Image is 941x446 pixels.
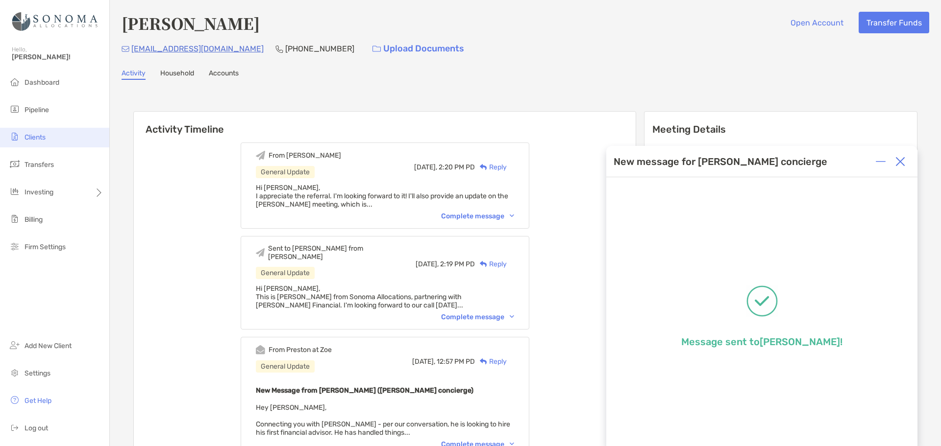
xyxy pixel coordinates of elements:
span: Log out [25,424,48,432]
a: Upload Documents [366,38,470,59]
img: Event icon [256,345,265,354]
img: button icon [372,46,381,52]
div: Reply [475,162,507,172]
p: Meeting Details [652,123,909,136]
img: logout icon [9,422,21,433]
span: Firm Settings [25,243,66,251]
a: Activity [122,69,146,80]
img: Event icon [256,248,265,257]
span: Investing [25,188,53,196]
img: Reply icon [480,358,487,365]
span: Add New Client [25,342,72,350]
img: Email Icon [122,46,129,52]
span: [PERSON_NAME]! [12,53,103,61]
span: Pipeline [25,106,49,114]
span: Billing [25,215,43,224]
span: Hey [PERSON_NAME], Connecting you with [PERSON_NAME] - per our conversation, he is looking to hir... [256,403,510,437]
img: Chevron icon [510,443,514,446]
img: settings icon [9,367,21,378]
img: dashboard icon [9,76,21,88]
span: Get Help [25,397,51,405]
div: General Update [256,360,315,373]
a: Accounts [209,69,239,80]
div: General Update [256,267,315,279]
span: Dashboard [25,78,59,87]
p: [PHONE_NUMBER] [285,43,354,55]
p: [EMAIL_ADDRESS][DOMAIN_NAME] [131,43,264,55]
span: [DATE], [414,163,437,171]
img: investing icon [9,186,21,197]
img: Close [895,157,905,166]
div: Reply [475,259,507,269]
div: From [PERSON_NAME] [269,151,341,160]
img: Reply icon [480,261,487,267]
img: Event icon [256,151,265,160]
img: Reply icon [480,164,487,170]
span: 2:20 PM PD [439,163,475,171]
span: [DATE], [412,357,435,366]
div: Complete message [441,313,514,321]
div: Sent to [PERSON_NAME] from [PERSON_NAME] [268,244,416,261]
button: Transfer Funds [859,12,929,33]
div: From Preston at Zoe [269,346,332,354]
a: Household [160,69,194,80]
button: Open Account [783,12,851,33]
img: billing icon [9,213,21,225]
span: 12:57 PM PD [437,357,475,366]
span: [DATE], [416,260,439,268]
span: Clients [25,133,46,141]
img: transfers icon [9,158,21,170]
span: Hi [PERSON_NAME], I appreciate the referral. I'm looking forward to it! I'll also provide an upda... [256,184,508,209]
img: add_new_client icon [9,339,21,351]
img: Chevron icon [510,214,514,217]
img: Phone Icon [275,45,283,53]
img: firm-settings icon [9,240,21,252]
b: New Message from [PERSON_NAME] ([PERSON_NAME] concierge) [256,386,473,395]
img: get-help icon [9,394,21,406]
span: Hi [PERSON_NAME], This is [PERSON_NAME] from Sonoma Allocations, partnering with [PERSON_NAME] Fi... [256,284,463,309]
img: Message successfully sent [746,285,778,317]
span: Transfers [25,161,54,169]
div: Complete message [441,212,514,220]
p: Message sent to [PERSON_NAME] ! [681,336,842,348]
img: Expand or collapse [876,157,886,166]
div: General Update [256,166,315,178]
h4: [PERSON_NAME] [122,12,260,34]
img: Chevron icon [510,315,514,318]
img: Zoe Logo [12,4,98,39]
img: clients icon [9,131,21,142]
span: 2:19 PM PD [440,260,475,268]
img: pipeline icon [9,103,21,115]
span: Settings [25,369,50,377]
h6: Activity Timeline [134,112,636,135]
div: Reply [475,356,507,367]
div: New message for [PERSON_NAME] concierge [614,156,827,167]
